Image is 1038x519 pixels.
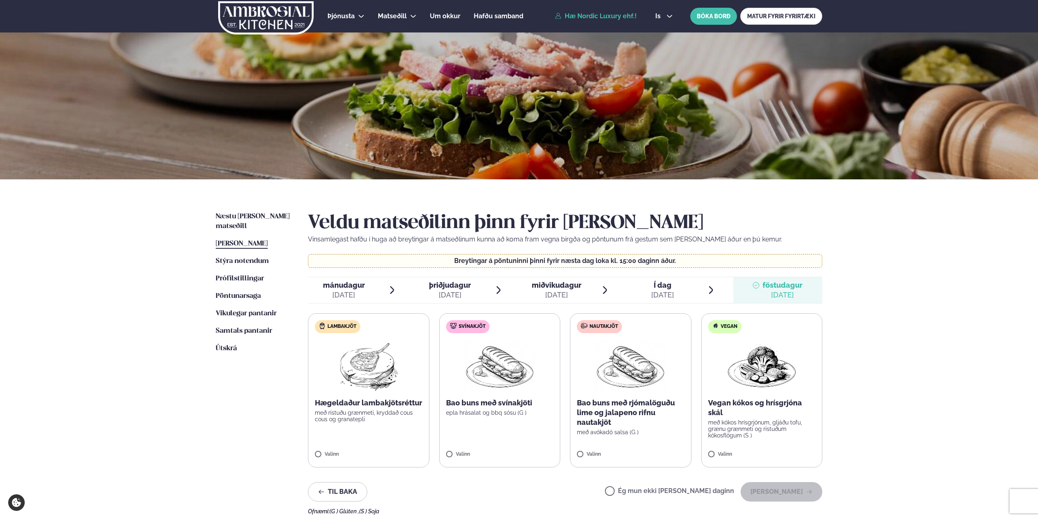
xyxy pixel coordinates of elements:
[216,256,269,266] a: Stýra notendum
[555,13,637,20] a: Hæ Nordic Luxury ehf.!
[459,323,485,330] span: Svínakjöt
[216,345,237,352] span: Útskrá
[308,235,822,244] p: Vinsamlegast hafðu í huga að breytingar á matseðlinum kunna að koma fram vegna birgða og pöntunum...
[450,323,457,329] img: pork.svg
[216,213,290,230] span: Næstu [PERSON_NAME] matseðill
[308,212,822,235] h2: Veldu matseðilinn þinn fyrir [PERSON_NAME]
[589,323,618,330] span: Nautakjöt
[216,274,264,284] a: Prófílstillingar
[323,290,365,300] div: [DATE]
[315,398,423,408] p: Hægeldaður lambakjötsréttur
[708,419,816,439] p: með kókos hrísgrjónum, gljáðu tofu, grænu grænmeti og ristuðum kókosflögum (S )
[216,240,268,247] span: [PERSON_NAME]
[474,12,523,20] span: Hafðu samband
[430,12,460,20] span: Um okkur
[308,482,367,502] button: Til baka
[581,323,587,329] img: beef.svg
[216,309,277,319] a: Vikulegar pantanir
[464,340,535,392] img: Panini.png
[316,258,814,264] p: Breytingar á pöntuninni þinni fyrir næsta dag loka kl. 15:00 daginn áður.
[308,508,822,515] div: Ofnæmi:
[595,340,666,392] img: Panini.png
[327,11,355,21] a: Þjónusta
[378,11,407,21] a: Matseðill
[216,212,292,231] a: Næstu [PERSON_NAME] matseðill
[327,323,356,330] span: Lambakjöt
[577,398,685,427] p: Bao buns með rjómalöguðu lime og jalapeno rifnu nautakjöt
[216,326,272,336] a: Samtals pantanir
[319,323,325,329] img: Lamb.svg
[763,290,802,300] div: [DATE]
[649,13,679,19] button: is
[690,8,737,25] button: BÓKA BORÐ
[359,508,379,515] span: (S ) Soja
[333,340,405,392] img: Lamb-Meat.png
[429,290,471,300] div: [DATE]
[446,398,554,408] p: Bao buns með svínakjöti
[651,280,674,290] span: Í dag
[740,8,822,25] a: MATUR FYRIR FYRIRTÆKI
[655,13,663,19] span: is
[216,344,237,353] a: Útskrá
[712,323,719,329] img: Vegan.svg
[216,239,268,249] a: [PERSON_NAME]
[446,409,554,416] p: epla hrásalat og bbq sósu (G )
[577,429,685,435] p: með avókadó salsa (G )
[323,281,365,289] span: mánudagur
[216,291,261,301] a: Pöntunarsaga
[651,290,674,300] div: [DATE]
[216,310,277,317] span: Vikulegar pantanir
[741,482,822,502] button: [PERSON_NAME]
[216,327,272,334] span: Samtals pantanir
[721,323,737,330] span: Vegan
[429,281,471,289] span: þriðjudagur
[329,508,359,515] span: (G ) Glúten ,
[726,340,797,392] img: Vegan.png
[8,494,25,511] a: Cookie settings
[532,281,581,289] span: miðvikudagur
[327,12,355,20] span: Þjónusta
[217,1,314,34] img: logo
[763,281,802,289] span: föstudagur
[315,409,423,422] p: með ristuðu grænmeti, kryddað cous cous og granatepli
[474,11,523,21] a: Hafðu samband
[216,293,261,299] span: Pöntunarsaga
[430,11,460,21] a: Um okkur
[216,275,264,282] span: Prófílstillingar
[532,290,581,300] div: [DATE]
[378,12,407,20] span: Matseðill
[216,258,269,265] span: Stýra notendum
[708,398,816,418] p: Vegan kókos og hrísgrjóna skál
